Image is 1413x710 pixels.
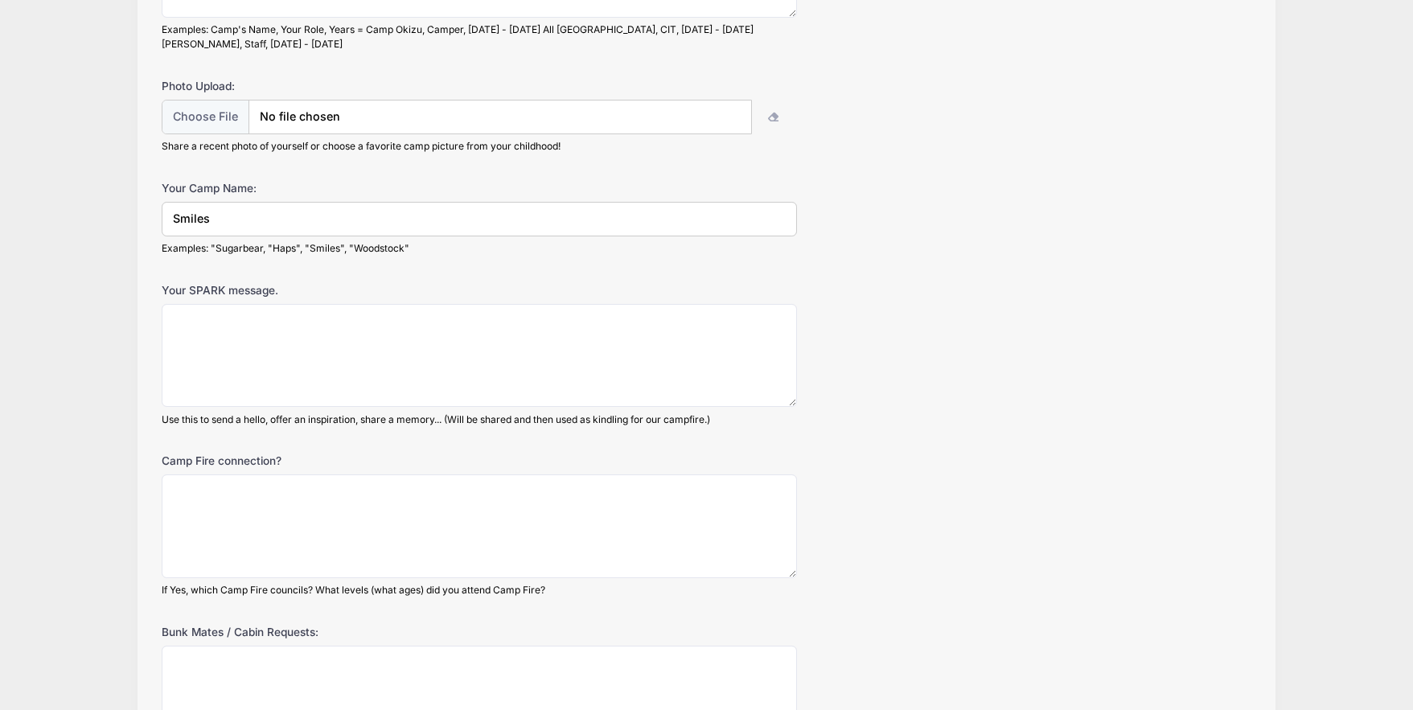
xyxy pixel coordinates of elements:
div: If Yes, which Camp Fire councils? What levels (what ages) did you attend Camp Fire? [162,583,798,597]
div: Examples: "Sugarbear, "Haps", "Smiles", "Woodstock" [162,241,798,256]
label: Bunk Mates / Cabin Requests: [162,624,525,640]
div: Use this to send a hello, offer an inspiration, share a memory... (Will be shared and then used a... [162,412,798,427]
label: Photo Upload: [162,78,525,94]
label: Your SPARK message. [162,282,525,298]
label: Your Camp Name: [162,180,525,196]
label: Camp Fire connection? [162,453,525,469]
div: Share a recent photo of yourself or choose a favorite camp picture from your childhood! [162,139,798,154]
div: Examples: Camp's Name, Your Role, Years = Camp Okizu, Camper, [DATE] - [DATE] All [GEOGRAPHIC_DAT... [162,23,798,51]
